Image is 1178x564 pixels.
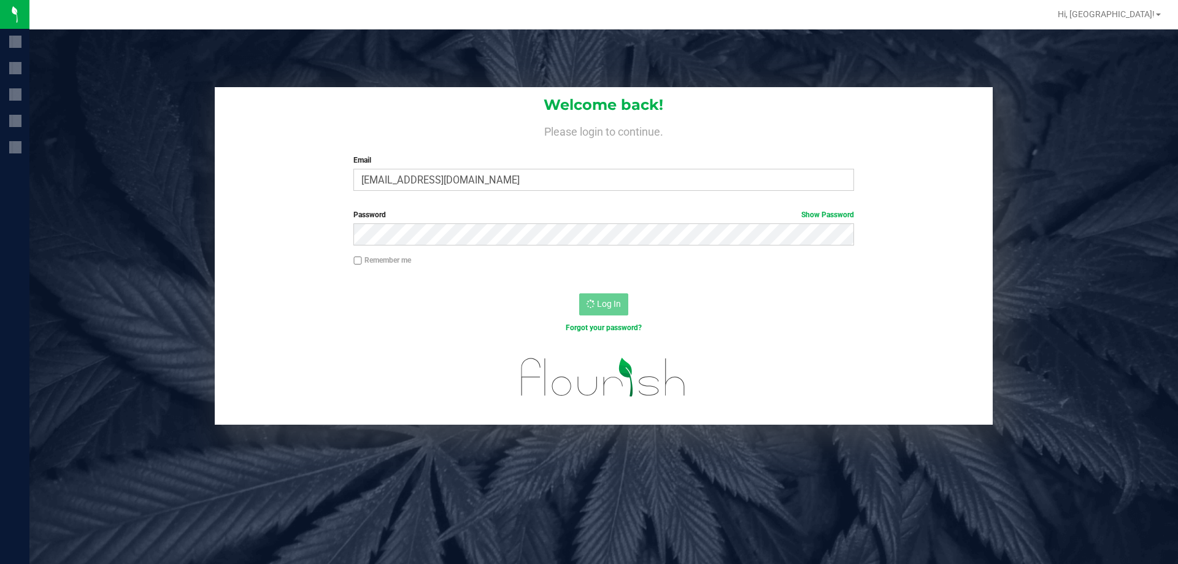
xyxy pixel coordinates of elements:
[506,346,701,409] img: flourish_logo.svg
[1058,9,1155,19] span: Hi, [GEOGRAPHIC_DATA]!
[566,323,642,332] a: Forgot your password?
[801,211,854,219] a: Show Password
[353,257,362,265] input: Remember me
[353,211,386,219] span: Password
[579,293,628,315] button: Log In
[597,299,621,309] span: Log In
[353,155,853,166] label: Email
[215,123,993,137] h4: Please login to continue.
[353,255,411,266] label: Remember me
[215,97,993,113] h1: Welcome back!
